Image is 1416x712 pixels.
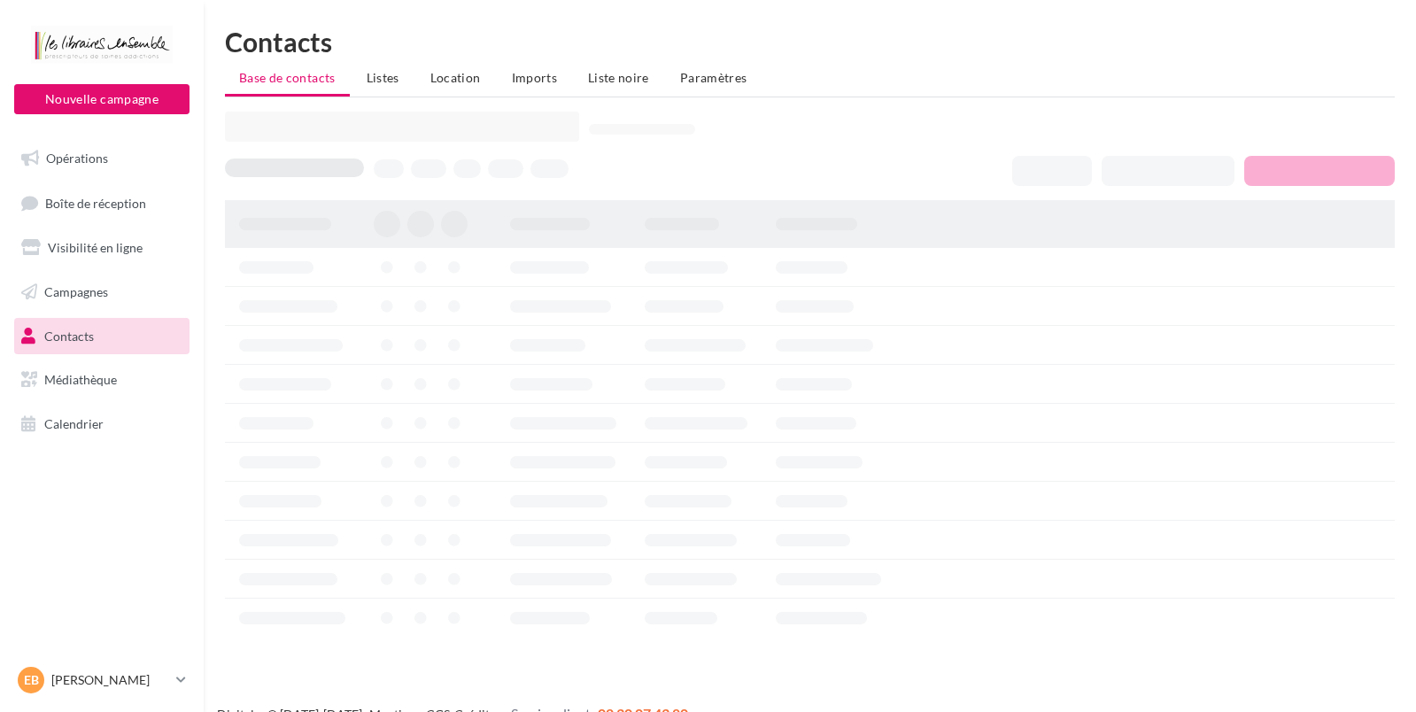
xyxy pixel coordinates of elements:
[48,240,143,255] span: Visibilité en ligne
[44,372,117,387] span: Médiathèque
[44,416,104,431] span: Calendrier
[11,361,193,399] a: Médiathèque
[588,70,649,85] span: Liste noire
[367,70,399,85] span: Listes
[11,274,193,311] a: Campagnes
[11,318,193,355] a: Contacts
[11,406,193,443] a: Calendrier
[44,284,108,299] span: Campagnes
[430,70,481,85] span: Location
[51,671,169,689] p: [PERSON_NAME]
[225,28,1395,55] h1: Contacts
[24,671,39,689] span: EB
[44,328,94,343] span: Contacts
[14,84,190,114] button: Nouvelle campagne
[46,151,108,166] span: Opérations
[512,70,557,85] span: Imports
[11,229,193,267] a: Visibilité en ligne
[45,195,146,210] span: Boîte de réception
[11,184,193,222] a: Boîte de réception
[14,663,190,697] a: EB [PERSON_NAME]
[11,140,193,177] a: Opérations
[680,70,747,85] span: Paramètres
